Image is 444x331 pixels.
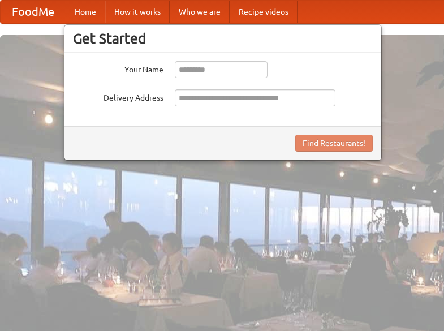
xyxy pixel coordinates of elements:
[1,1,66,23] a: FoodMe
[170,1,230,23] a: Who we are
[73,61,163,75] label: Your Name
[295,135,373,152] button: Find Restaurants!
[66,1,105,23] a: Home
[105,1,170,23] a: How it works
[73,89,163,104] label: Delivery Address
[230,1,298,23] a: Recipe videos
[73,30,373,47] h3: Get Started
